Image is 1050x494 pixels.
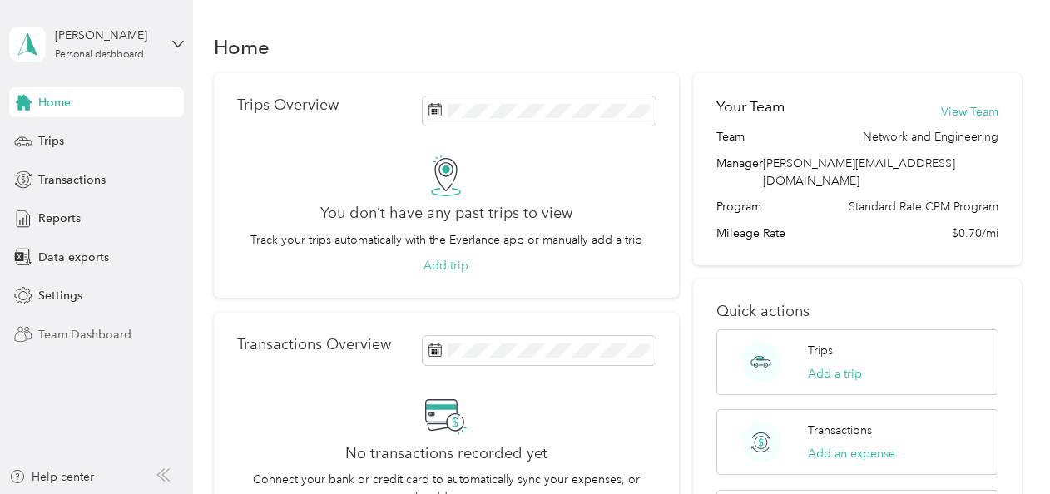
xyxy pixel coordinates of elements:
[214,38,270,56] h1: Home
[763,156,955,188] span: [PERSON_NAME][EMAIL_ADDRESS][DOMAIN_NAME]
[716,303,998,320] p: Quick actions
[808,365,862,383] button: Add a trip
[423,257,468,274] button: Add trip
[38,326,131,343] span: Team Dashboard
[716,96,785,117] h2: Your Team
[808,422,872,439] p: Transactions
[716,128,745,146] span: Team
[345,445,547,462] h2: No transactions recorded yet
[38,132,64,150] span: Trips
[38,171,106,189] span: Transactions
[863,128,998,146] span: Network and Engineering
[38,287,82,304] span: Settings
[38,249,109,266] span: Data exports
[849,198,998,215] span: Standard Rate CPM Program
[237,96,339,114] p: Trips Overview
[941,103,998,121] button: View Team
[952,225,998,242] span: $0.70/mi
[55,50,144,60] div: Personal dashboard
[38,210,81,227] span: Reports
[716,198,761,215] span: Program
[9,468,94,486] button: Help center
[808,342,833,359] p: Trips
[716,225,785,242] span: Mileage Rate
[237,336,391,353] p: Transactions Overview
[957,401,1050,494] iframe: Everlance-gr Chat Button Frame
[320,205,572,222] h2: You don’t have any past trips to view
[55,27,159,44] div: [PERSON_NAME]
[250,231,642,249] p: Track your trips automatically with the Everlance app or manually add a trip
[808,445,895,462] button: Add an expense
[38,94,71,111] span: Home
[716,155,763,190] span: Manager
